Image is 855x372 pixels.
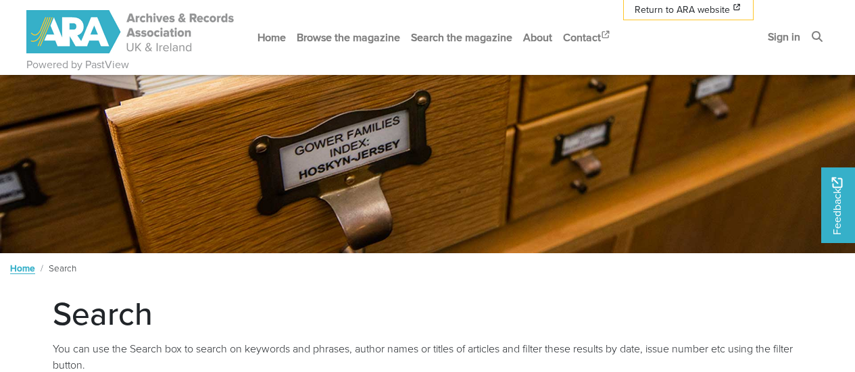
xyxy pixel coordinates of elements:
[762,19,806,55] a: Sign in
[26,3,236,61] a: ARA - ARC Magazine | Powered by PastView logo
[26,57,129,73] a: Powered by PastView
[518,20,558,55] a: About
[291,20,406,55] a: Browse the magazine
[10,261,35,275] a: Home
[821,167,855,243] a: Would you like to provide feedback?
[635,3,730,17] span: Return to ARA website
[558,20,617,55] a: Contact
[49,261,76,275] span: Search
[53,294,803,333] h1: Search
[252,20,291,55] a: Home
[829,177,846,234] span: Feedback
[406,20,518,55] a: Search the magazine
[26,10,236,53] img: ARA - ARC Magazine | Powered by PastView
